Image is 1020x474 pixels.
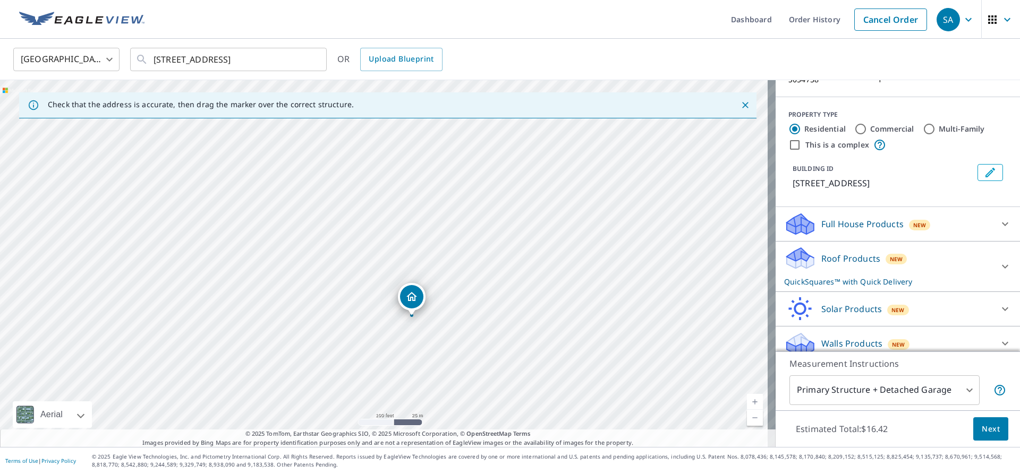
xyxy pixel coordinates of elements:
[939,124,985,134] label: Multi-Family
[398,283,426,316] div: Dropped pin, building 1, Residential property, 1710 Railroad Ave Yuba City, CA 95991
[360,48,442,71] a: Upload Blueprint
[821,337,882,350] p: Walls Products
[789,357,1006,370] p: Measurement Instructions
[982,423,1000,436] span: Next
[513,429,531,437] a: Terms
[892,340,905,349] span: New
[245,429,531,438] span: © 2025 TomTom, Earthstar Geographics SIO, © 2025 Microsoft Corporation, ©
[789,375,980,405] div: Primary Structure + Detached Garage
[747,394,763,410] a: Current Level 18, Zoom In
[5,458,76,464] p: |
[784,296,1011,322] div: Solar ProductsNew
[870,124,914,134] label: Commercial
[738,98,752,112] button: Close
[41,457,76,464] a: Privacy Policy
[337,48,443,71] div: OR
[891,306,905,314] span: New
[788,75,865,84] p: S034738
[805,140,869,150] label: This is a complex
[890,255,903,263] span: New
[821,218,904,230] p: Full House Products
[993,384,1006,397] span: Your report will include the primary structure and a detached garage if one exists.
[854,8,927,31] a: Cancel Order
[821,303,882,315] p: Solar Products
[784,211,1011,237] div: Full House ProductsNew
[973,417,1008,441] button: Next
[92,453,1015,469] p: © 2025 Eagle View Technologies, Inc. and Pictometry International Corp. All Rights Reserved. Repo...
[787,417,896,441] p: Estimated Total: $16.42
[977,164,1003,181] button: Edit building 1
[784,331,1011,356] div: Walls ProductsNew
[804,124,846,134] label: Residential
[466,429,511,437] a: OpenStreetMap
[19,12,144,28] img: EV Logo
[784,246,1011,287] div: Roof ProductsNewQuickSquares™ with Quick Delivery
[5,457,38,464] a: Terms of Use
[13,45,120,74] div: [GEOGRAPHIC_DATA]
[793,164,834,173] p: BUILDING ID
[878,75,954,84] p: 1
[937,8,960,31] div: SA
[821,252,880,265] p: Roof Products
[48,100,354,109] p: Check that the address is accurate, then drag the marker over the correct structure.
[784,276,992,287] p: QuickSquares™ with Quick Delivery
[793,177,973,189] p: [STREET_ADDRESS]
[37,401,66,428] div: Aerial
[369,53,433,66] span: Upload Blueprint
[13,401,92,428] div: Aerial
[154,45,305,74] input: Search by address or latitude-longitude
[788,110,1007,119] div: PROPERTY TYPE
[747,410,763,426] a: Current Level 18, Zoom Out
[913,221,926,229] span: New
